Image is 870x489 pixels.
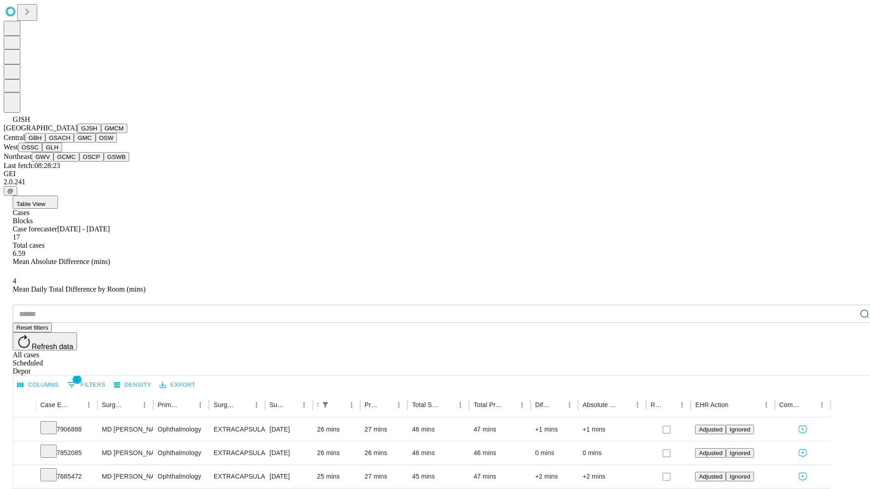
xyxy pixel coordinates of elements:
div: +2 mins [535,465,574,488]
div: EXTRACAPSULAR CATARACT REMOVAL WITH [MEDICAL_DATA] [213,465,260,488]
button: Sort [663,398,676,411]
div: 26 mins [317,441,356,465]
div: MD [PERSON_NAME] [102,465,149,488]
div: +1 mins [535,418,574,441]
button: Menu [760,398,773,411]
span: Refresh data [32,343,73,350]
button: GBH [25,133,45,143]
div: 46 mins [412,418,464,441]
span: Northeast [4,153,32,160]
div: 25 mins [317,465,356,488]
div: Ophthalmology [158,418,204,441]
button: Menu [392,398,405,411]
span: Ignored [730,473,750,480]
button: Ignored [726,472,754,481]
div: Total Predicted Duration [474,401,502,408]
span: Adjusted [699,426,722,433]
div: Case Epic Id [40,401,69,408]
span: [DATE] - [DATE] [57,225,110,233]
button: Select columns [15,378,61,392]
button: GJSH [77,124,101,133]
div: 27 mins [365,418,403,441]
div: 26 mins [365,441,403,465]
div: 7852085 [40,441,93,465]
span: Mean Absolute Difference (mins) [13,258,110,265]
span: Adjusted [699,450,722,456]
button: Adjusted [695,472,726,481]
span: Case forecaster [13,225,57,233]
div: 26 mins [317,418,356,441]
div: Comments [779,401,802,408]
div: Scheduled In Room Duration [317,401,318,408]
div: 46 mins [474,441,526,465]
button: Menu [454,398,467,411]
div: Surgery Date [270,401,284,408]
button: Sort [551,398,563,411]
button: Menu [563,398,576,411]
div: Ophthalmology [158,465,204,488]
button: GMC [74,133,95,143]
div: +1 mins [583,418,642,441]
div: [DATE] [270,441,308,465]
span: Table View [16,201,45,207]
button: Sort [285,398,298,411]
span: GJSH [13,115,30,123]
div: Surgeon Name [102,401,125,408]
span: 4 [13,277,16,285]
button: GLH [42,143,62,152]
button: Sort [126,398,138,411]
button: Menu [516,398,528,411]
button: Sort [619,398,631,411]
div: +2 mins [583,465,642,488]
div: 7906888 [40,418,93,441]
button: Menu [816,398,828,411]
span: Reset filters [16,324,48,331]
button: Export [157,378,198,392]
div: 0 mins [583,441,642,465]
button: Table View [13,196,58,209]
div: EXTRACAPSULAR CATARACT REMOVAL WITH [MEDICAL_DATA] [213,441,260,465]
button: Menu [138,398,151,411]
div: EHR Action [695,401,728,408]
button: GSACH [45,133,74,143]
span: Total cases [13,241,44,249]
button: OSSC [18,143,43,152]
div: 7685472 [40,465,93,488]
button: GCMC [53,152,79,162]
span: [GEOGRAPHIC_DATA] [4,124,77,132]
span: Central [4,134,25,141]
span: 17 [13,233,20,241]
button: @ [4,186,17,196]
button: GWV [32,152,53,162]
button: Sort [70,398,82,411]
button: Sort [380,398,392,411]
button: Ignored [726,425,754,434]
button: Refresh data [13,332,77,350]
span: West [4,143,18,151]
button: Menu [345,398,358,411]
div: MD [PERSON_NAME] [102,441,149,465]
div: Resolved in EHR [651,401,662,408]
button: Menu [194,398,207,411]
div: Absolute Difference [583,401,618,408]
button: Sort [441,398,454,411]
div: MD [PERSON_NAME] [102,418,149,441]
span: Mean Daily Total Difference by Room (mins) [13,285,145,293]
span: Last fetch: 08:28:23 [4,162,60,169]
div: 45 mins [412,465,464,488]
button: Show filters [65,378,108,392]
button: Adjusted [695,448,726,458]
span: 1 [72,375,82,384]
div: Ophthalmology [158,441,204,465]
button: Sort [181,398,194,411]
div: [DATE] [270,465,308,488]
button: Menu [631,398,644,411]
button: GMCM [101,124,127,133]
span: Adjusted [699,473,722,480]
div: Difference [535,401,550,408]
div: 27 mins [365,465,403,488]
span: @ [7,187,14,194]
div: 0 mins [535,441,574,465]
button: Expand [18,469,31,485]
div: Total Scheduled Duration [412,401,440,408]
